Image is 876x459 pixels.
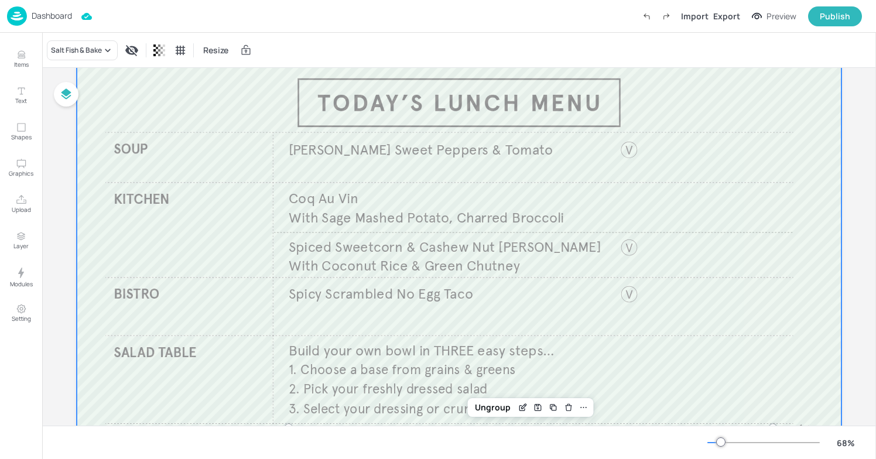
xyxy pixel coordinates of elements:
[51,45,102,56] div: Salt Fish & Bake
[820,10,850,23] div: Publish
[289,400,542,417] span: 3. Select your dressing or crunchy topping
[289,285,473,303] span: Spicy Scrambled No Egg Taco
[289,209,564,227] span: With Sage Mashed Potato, Charred Broccoli
[7,6,27,26] img: logo-86c26b7e.jpg
[681,10,709,22] div: Import
[289,342,555,359] span: Build your own bowl in THREE easy steps…
[766,10,796,23] div: Preview
[515,400,531,415] div: Edit Item
[831,437,860,449] div: 68 %
[32,12,72,20] p: Dashboard
[289,256,520,274] span: With Coconut Rice & Green Chutney
[470,400,515,415] div: Ungroup
[561,400,576,415] div: Delete
[808,6,862,26] button: Publish
[289,238,601,256] span: Spiced Sweetcorn & Cashew Nut [PERSON_NAME]
[201,44,231,56] span: Resize
[289,381,488,398] span: 2. Pick your freshly dressed salad
[637,6,656,26] label: Undo (Ctrl + Z)
[289,141,553,159] span: [PERSON_NAME] Sweet Peppers & Tomato
[289,361,515,378] span: 1. Choose a base from grains & greens
[289,190,358,207] span: Coq Au Vin
[656,6,676,26] label: Redo (Ctrl + Y)
[122,41,141,60] div: Display condition
[745,8,803,25] button: Preview
[713,10,740,22] div: Export
[531,400,546,415] div: Save Layout
[546,400,561,415] div: Duplicate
